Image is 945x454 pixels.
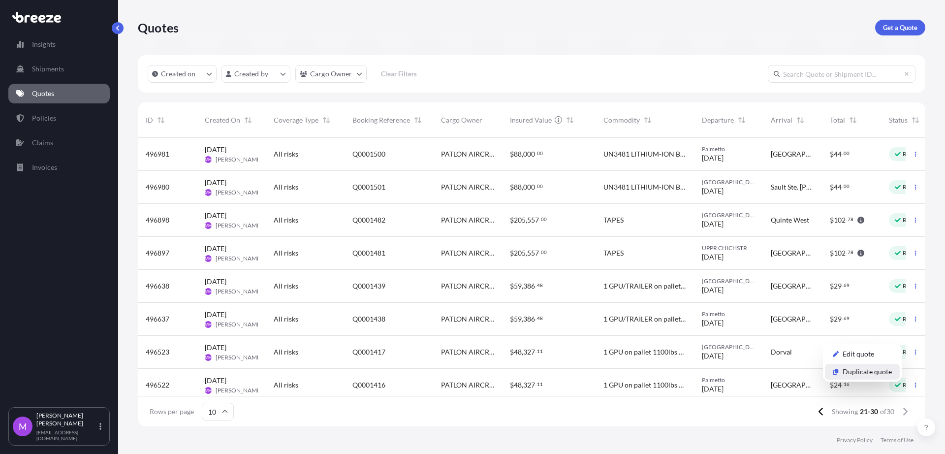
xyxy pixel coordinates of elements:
div: Actions [823,344,902,382]
p: Quotes [138,20,179,35]
a: Edit quote [825,346,900,362]
a: Duplicate quote [825,364,900,380]
p: Edit quote [843,349,874,359]
p: Duplicate quote [843,367,892,377]
p: Get a Quote [883,23,917,32]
